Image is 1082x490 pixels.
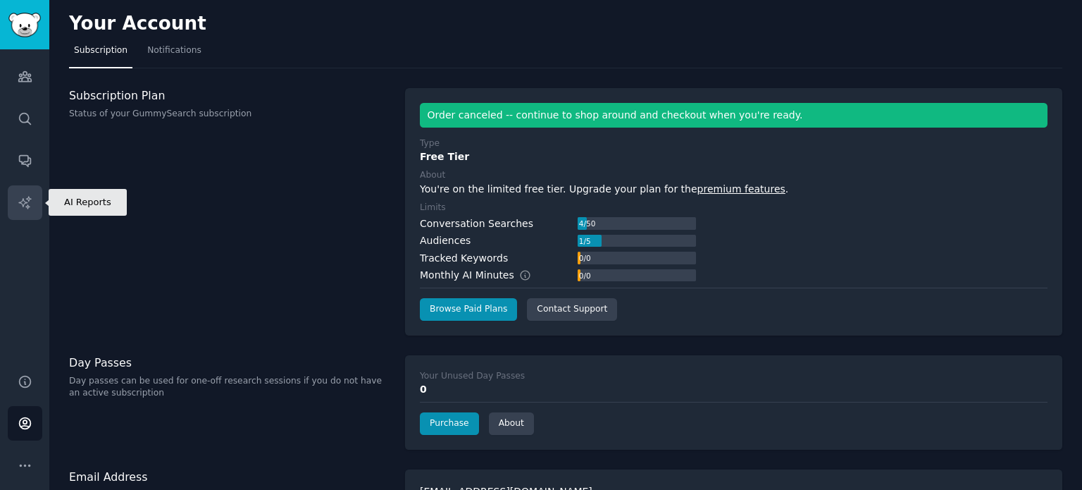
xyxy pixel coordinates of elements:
[420,298,517,321] a: Browse Paid Plans
[420,382,1047,397] div: 0
[420,103,1047,128] div: Order canceled -- continue to shop around and checkout when you're ready.
[142,39,206,68] a: Notifications
[420,137,440,150] div: Type
[489,412,534,435] a: About
[147,44,201,57] span: Notifications
[420,182,1047,197] div: You're on the limited free tier. Upgrade your plan for the .
[69,108,390,121] p: Status of your GummySearch subscription
[578,252,592,264] div: 0 / 0
[420,268,546,283] div: Monthly AI Minutes
[420,216,533,231] div: Conversation Searches
[420,370,525,383] div: Your Unused Day Passes
[527,298,617,321] a: Contact Support
[697,183,785,195] a: premium features
[420,202,446,214] div: Limits
[69,13,206,35] h2: Your Account
[69,375,390,400] p: Day passes can be used for one-off research sessions if you do not have an active subscription
[578,217,597,230] div: 4 / 50
[69,470,390,484] h3: Email Address
[420,149,1047,164] div: Free Tier
[74,44,128,57] span: Subscription
[578,269,592,282] div: 0 / 0
[578,235,592,247] div: 1 / 5
[420,233,471,248] div: Audiences
[8,13,41,37] img: GummySearch logo
[69,39,132,68] a: Subscription
[420,251,508,266] div: Tracked Keywords
[69,88,390,103] h3: Subscription Plan
[420,412,479,435] a: Purchase
[69,355,390,370] h3: Day Passes
[420,169,445,182] div: About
